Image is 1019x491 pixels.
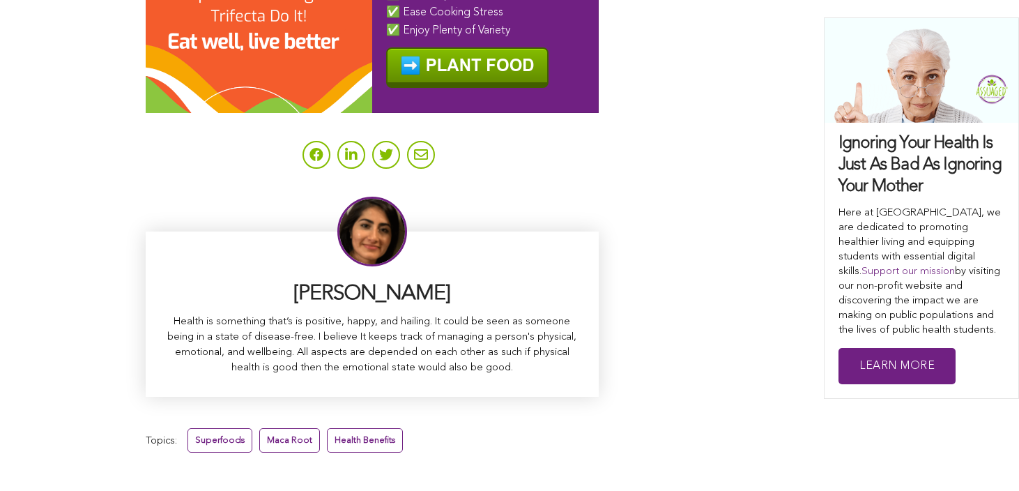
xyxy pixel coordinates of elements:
p: Health is something that’s is positive, happy, and hailing. It could be seen as someone being in ... [167,315,578,376]
a: Learn More [838,348,956,385]
a: Health Benefits [327,428,403,453]
img: Sitara Darvish [337,197,407,266]
a: Maca Root [259,428,320,453]
img: ️ PLANT FOOD [386,47,549,88]
iframe: Chat Widget [949,424,1019,491]
span: Topics: [146,432,177,451]
span: ✅ Ease Cooking Stress [386,7,503,18]
a: Superfoods [187,428,252,453]
h3: [PERSON_NAME] [167,280,578,308]
span: ✅ Enjoy Plenty of Variety [386,25,510,36]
